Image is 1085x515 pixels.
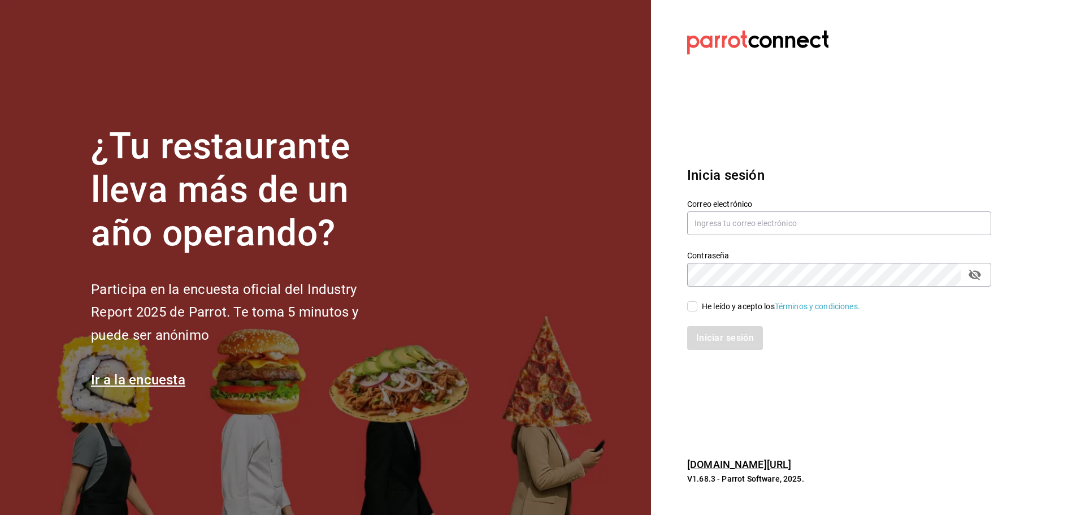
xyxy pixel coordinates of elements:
h2: Participa en la encuesta oficial del Industry Report 2025 de Parrot. Te toma 5 minutos y puede se... [91,278,396,347]
h3: Inicia sesión [687,165,991,185]
label: Correo electrónico [687,200,991,208]
input: Ingresa tu correo electrónico [687,211,991,235]
button: passwordField [965,265,984,284]
label: Contraseña [687,252,991,259]
h1: ¿Tu restaurante lleva más de un año operando? [91,125,396,255]
a: Términos y condiciones. [775,302,860,311]
a: Ir a la encuesta [91,372,185,388]
div: He leído y acepto los [702,301,860,313]
a: [DOMAIN_NAME][URL] [687,458,791,470]
p: V1.68.3 - Parrot Software, 2025. [687,473,991,484]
